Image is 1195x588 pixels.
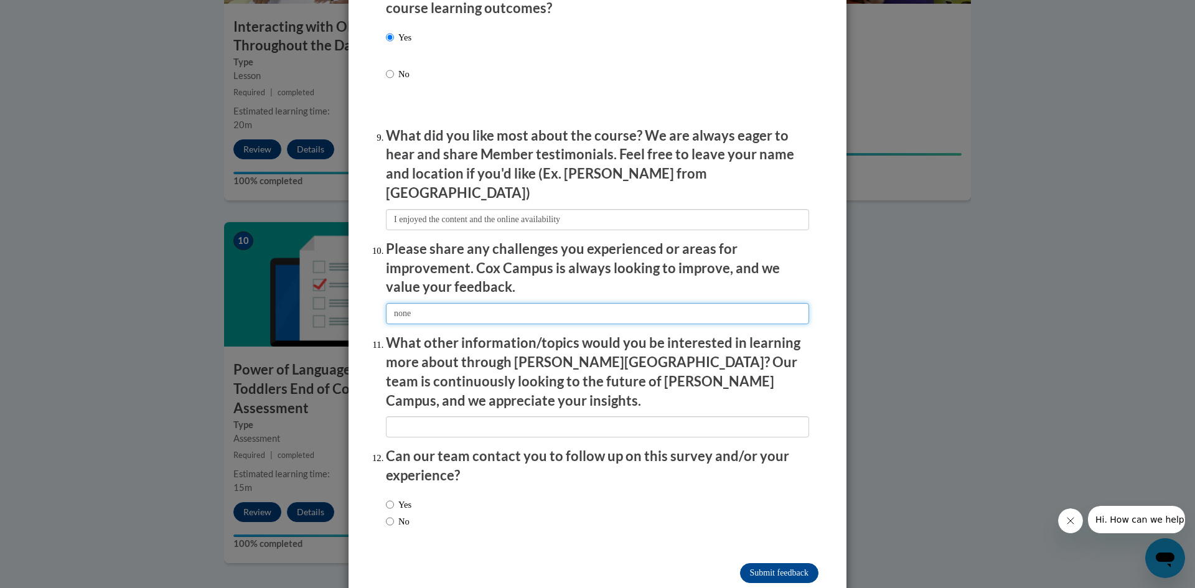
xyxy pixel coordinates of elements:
p: What did you like most about the course? We are always eager to hear and share Member testimonial... [386,126,809,203]
input: Yes [386,30,394,44]
iframe: Message from company [1088,506,1185,533]
input: Yes [386,498,394,511]
span: Hi. How can we help? [7,9,101,19]
label: Yes [386,498,411,511]
p: No [398,67,411,81]
p: Yes [398,30,411,44]
p: Can our team contact you to follow up on this survey and/or your experience? [386,447,809,485]
p: Please share any challenges you experienced or areas for improvement. Cox Campus is always lookin... [386,240,809,297]
input: No [386,67,394,81]
input: Submit feedback [740,563,818,583]
p: What other information/topics would you be interested in learning more about through [PERSON_NAME... [386,334,809,410]
input: No [386,515,394,528]
label: No [386,515,410,528]
iframe: Close message [1058,508,1083,533]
